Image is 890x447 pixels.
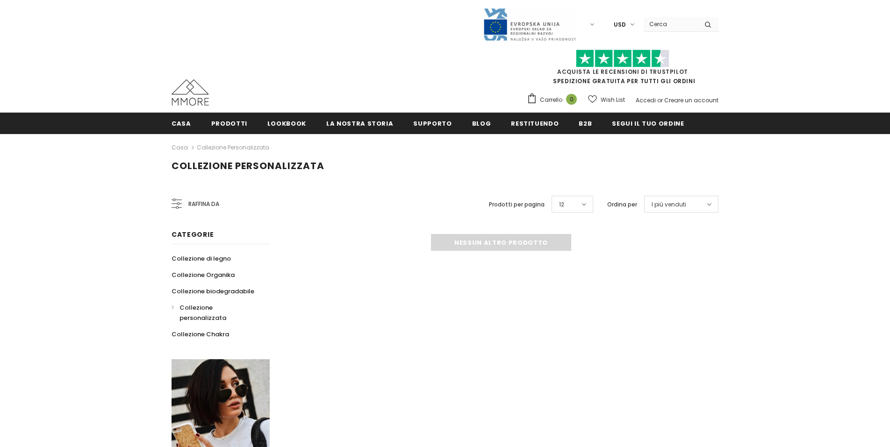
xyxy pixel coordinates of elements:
span: Lookbook [267,119,306,128]
span: Raffina da [188,199,219,209]
a: La nostra storia [326,113,393,134]
a: Wish List [588,92,625,108]
span: Collezione biodegradabile [172,287,254,296]
a: Javni Razpis [483,20,576,28]
span: Carrello [540,95,562,105]
a: Acquista le recensioni di TrustPilot [557,68,688,76]
a: Casa [172,113,191,134]
span: B2B [579,119,592,128]
a: Carrello 0 [527,93,581,107]
a: Restituendo [511,113,559,134]
a: Collezione Chakra [172,326,229,342]
span: Collezione Chakra [172,330,229,339]
img: Casi MMORE [172,79,209,106]
a: Blog [472,113,491,134]
span: 0 [566,94,577,105]
a: Creare un account [664,96,718,104]
a: Segui il tuo ordine [612,113,684,134]
a: Collezione di legno [172,250,231,267]
a: Collezione Organika [172,267,235,283]
span: USD [614,20,626,29]
span: Collezione Organika [172,270,235,279]
input: Search Site [644,17,697,31]
a: B2B [579,113,592,134]
label: Prodotti per pagina [489,200,545,209]
a: Collezione personalizzata [172,299,259,326]
span: Collezione di legno [172,254,231,263]
span: Restituendo [511,119,559,128]
a: Collezione biodegradabile [172,283,254,299]
span: Blog [472,119,491,128]
img: Javni Razpis [483,7,576,42]
label: Ordina per [607,200,637,209]
span: I più venduti [652,200,686,209]
img: Fidati di Pilot Stars [576,50,669,68]
span: Segui il tuo ordine [612,119,684,128]
a: supporto [413,113,452,134]
span: Collezione personalizzata [179,303,226,322]
a: Lookbook [267,113,306,134]
span: Categorie [172,230,214,239]
a: Accedi [636,96,656,104]
span: Wish List [601,95,625,105]
span: or [657,96,663,104]
span: SPEDIZIONE GRATUITA PER TUTTI GLI ORDINI [527,54,718,85]
span: supporto [413,119,452,128]
span: Collezione personalizzata [172,159,324,172]
a: Prodotti [211,113,247,134]
span: La nostra storia [326,119,393,128]
span: Prodotti [211,119,247,128]
span: 12 [559,200,564,209]
a: Collezione personalizzata [197,143,269,151]
span: Casa [172,119,191,128]
a: Casa [172,142,188,153]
